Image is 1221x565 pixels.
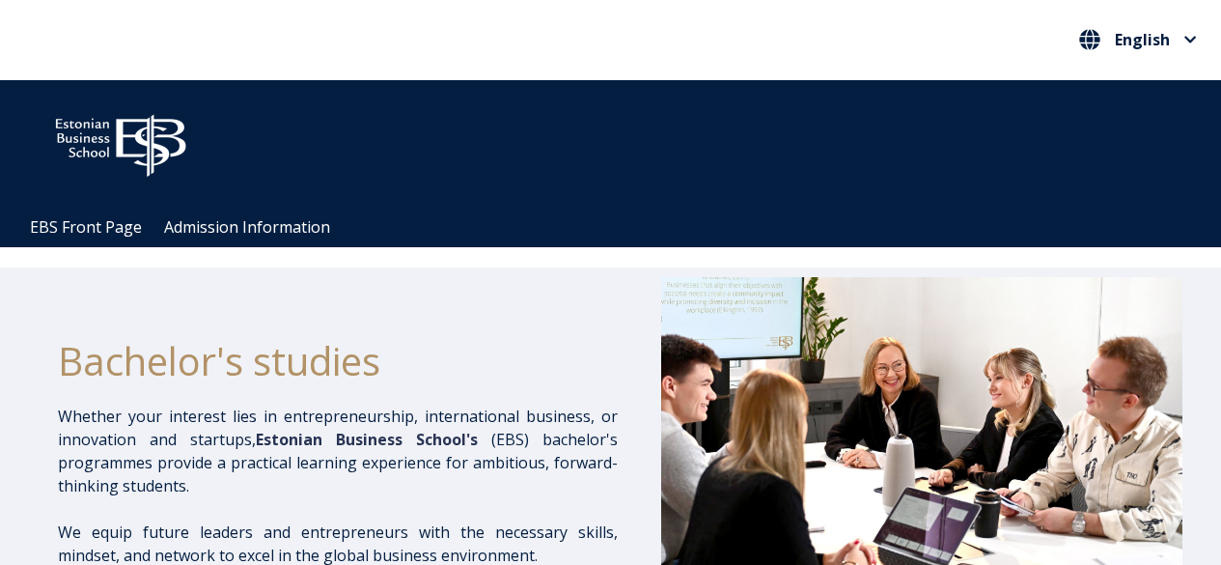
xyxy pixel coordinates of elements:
[30,216,142,238] a: EBS Front Page
[1074,24,1202,55] button: English
[1074,24,1202,56] nav: Select your language
[256,429,478,450] span: Estonian Business School's
[1115,32,1170,47] span: English
[58,337,618,385] h1: Bachelor's studies
[39,99,203,183] img: ebs_logo2016_white
[541,133,779,155] span: Community for Growth and Resp
[19,208,1221,247] div: Navigation Menu
[58,405,618,497] p: Whether your interest lies in entrepreneurship, international business, or innovation and startup...
[164,216,330,238] a: Admission Information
